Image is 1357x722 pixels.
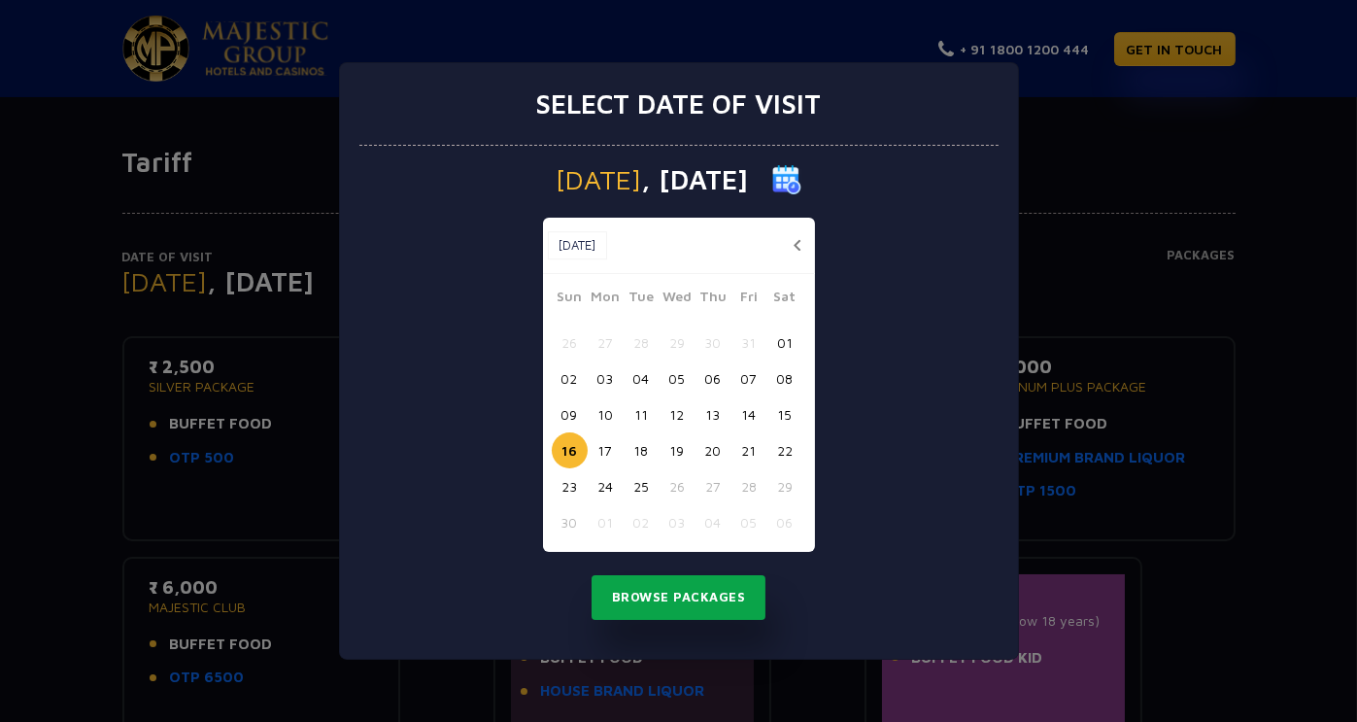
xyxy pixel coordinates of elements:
button: Browse Packages [592,575,766,620]
span: Tue [624,286,660,313]
span: [DATE] [557,166,642,193]
button: 30 [552,504,588,540]
button: 10 [588,396,624,432]
button: 24 [588,468,624,504]
button: 07 [731,361,767,396]
button: [DATE] [548,231,607,260]
button: 31 [731,325,767,361]
span: Sun [552,286,588,313]
button: 03 [588,361,624,396]
button: 08 [767,361,803,396]
button: 12 [660,396,695,432]
button: 17 [588,432,624,468]
button: 09 [552,396,588,432]
button: 27 [695,468,731,504]
img: calender icon [772,165,801,194]
button: 29 [767,468,803,504]
h3: Select date of visit [536,87,822,120]
span: Thu [695,286,731,313]
button: 06 [767,504,803,540]
button: 30 [695,325,731,361]
span: Mon [588,286,624,313]
button: 18 [624,432,660,468]
button: 15 [767,396,803,432]
button: 16 [552,432,588,468]
button: 26 [552,325,588,361]
button: 02 [624,504,660,540]
button: 01 [588,504,624,540]
button: 28 [624,325,660,361]
button: 05 [731,504,767,540]
button: 23 [552,468,588,504]
button: 25 [624,468,660,504]
button: 03 [660,504,695,540]
button: 14 [731,396,767,432]
button: 19 [660,432,695,468]
button: 29 [660,325,695,361]
span: , [DATE] [642,166,749,193]
button: 28 [731,468,767,504]
button: 27 [588,325,624,361]
span: Fri [731,286,767,313]
button: 22 [767,432,803,468]
button: 04 [695,504,731,540]
span: Wed [660,286,695,313]
button: 21 [731,432,767,468]
span: Sat [767,286,803,313]
button: 13 [695,396,731,432]
button: 05 [660,361,695,396]
button: 11 [624,396,660,432]
button: 20 [695,432,731,468]
button: 01 [767,325,803,361]
button: 06 [695,361,731,396]
button: 26 [660,468,695,504]
button: 02 [552,361,588,396]
button: 04 [624,361,660,396]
